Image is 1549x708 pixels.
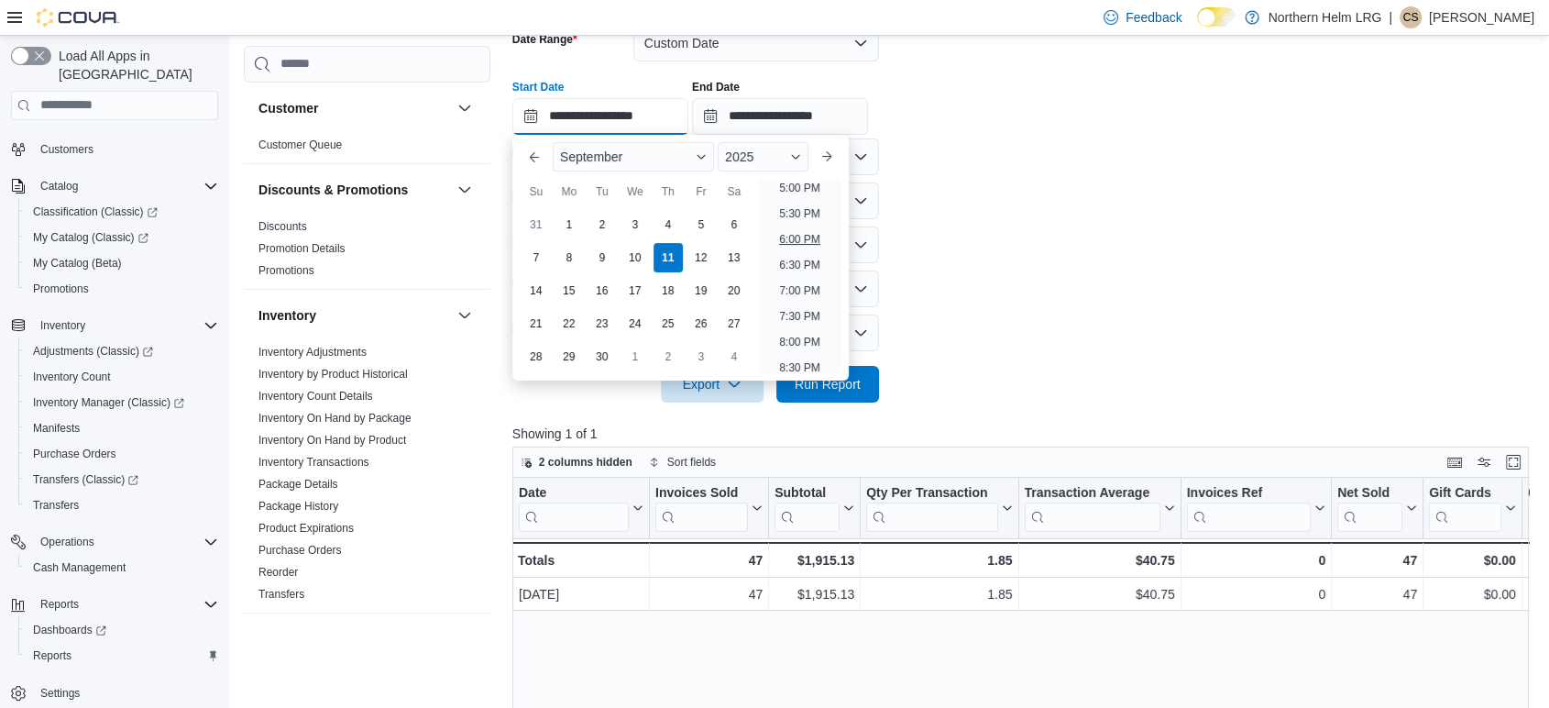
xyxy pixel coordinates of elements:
p: [PERSON_NAME] [1429,6,1534,28]
span: Classification (Classic) [33,205,158,219]
div: day-11 [654,243,683,272]
span: Dashboards [33,623,106,637]
span: Load All Apps in [GEOGRAPHIC_DATA] [51,47,218,83]
li: 6:30 PM [772,254,828,276]
li: 5:00 PM [772,177,828,199]
button: Inventory [4,313,225,338]
button: Inventory [454,304,476,326]
span: Inventory On Hand by Package [258,411,412,426]
span: Manifests [33,421,80,436]
div: day-29 [555,342,584,371]
span: My Catalog (Classic) [33,230,148,245]
a: Cash Management [26,557,133,579]
span: My Catalog (Beta) [33,256,122,271]
button: Invoices Ref [1186,484,1324,531]
button: Previous Month [520,142,549,171]
div: Inventory [244,341,490,613]
span: Settings [33,681,218,704]
span: Promotion Details [258,241,346,256]
div: day-27 [720,309,749,338]
a: Transfers (Classic) [26,469,146,491]
div: $40.75 [1024,583,1174,605]
button: Catalog [33,175,85,197]
a: Classification (Classic) [18,199,225,225]
button: Transaction Average [1024,484,1174,531]
div: Invoices Ref [1186,484,1310,502]
span: Reports [33,648,71,663]
div: day-23 [588,309,617,338]
div: 47 [1337,549,1417,571]
span: Cash Management [26,557,218,579]
div: Discounts & Promotions [244,216,490,289]
div: Net Sold [1337,484,1402,531]
span: Inventory Count [33,370,111,384]
div: day-2 [588,210,617,239]
a: Adjustments (Classic) [26,340,160,362]
span: Product Expirations [258,521,354,536]
div: 0 [1187,583,1325,605]
button: Net Sold [1337,484,1417,531]
span: Inventory Manager (Classic) [26,392,218,414]
button: Cash Management [18,555,225,581]
a: My Catalog (Classic) [18,225,225,250]
a: Adjustments (Classic) [18,338,225,364]
div: day-6 [720,210,749,239]
a: My Catalog (Beta) [26,252,129,274]
button: Invoices Sold [655,484,763,531]
button: Reports [33,593,86,615]
span: Transfers (Classic) [33,472,138,487]
input: Press the down key to open a popover containing a calendar. [692,98,868,135]
a: Purchase Orders [258,544,342,557]
button: Promotions [18,276,225,302]
span: Transfers [33,498,79,513]
a: Transfers (Classic) [18,467,225,492]
div: Transaction Average [1024,484,1159,531]
div: We [621,177,650,206]
span: Purchase Orders [26,443,218,465]
span: CS [1403,6,1419,28]
span: Reports [26,645,218,667]
div: day-9 [588,243,617,272]
a: Inventory On Hand by Package [258,412,412,425]
div: Date [519,484,629,502]
span: Inventory by Product Historical [258,367,408,382]
a: Customer Queue [258,138,342,151]
a: Reports [26,645,79,667]
label: Start Date [512,80,565,94]
button: Inventory [258,306,450,325]
p: Northern Helm LRG [1269,6,1382,28]
p: Showing 1 of 1 [512,425,1540,443]
button: Display options [1473,451,1495,473]
span: Reports [33,593,218,615]
li: 7:00 PM [772,280,828,302]
button: Operations [33,531,102,553]
a: Inventory Count [26,366,118,388]
a: Purchase Orders [26,443,124,465]
span: Operations [33,531,218,553]
span: Package Details [258,477,338,492]
a: Package Details [258,478,338,491]
span: Settings [40,686,80,701]
div: day-30 [588,342,617,371]
div: $0.00 [1429,583,1516,605]
div: Invoices Ref [1186,484,1310,531]
div: day-4 [654,210,683,239]
a: Discounts [258,220,307,233]
label: End Date [692,80,740,94]
li: 8:00 PM [772,331,828,353]
div: day-22 [555,309,584,338]
span: September [560,149,622,164]
div: Tu [588,177,617,206]
button: Reports [18,643,225,669]
button: Purchase Orders [18,441,225,467]
li: 5:30 PM [772,203,828,225]
div: Gift Card Sales [1429,484,1501,531]
div: Button. Open the month selector. September is currently selected. [553,142,714,171]
p: | [1389,6,1392,28]
div: Catherine Steele [1400,6,1422,28]
a: Classification (Classic) [26,201,165,223]
a: Dashboards [26,619,114,641]
span: Transfers [26,494,218,516]
div: day-8 [555,243,584,272]
div: Fr [687,177,716,206]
